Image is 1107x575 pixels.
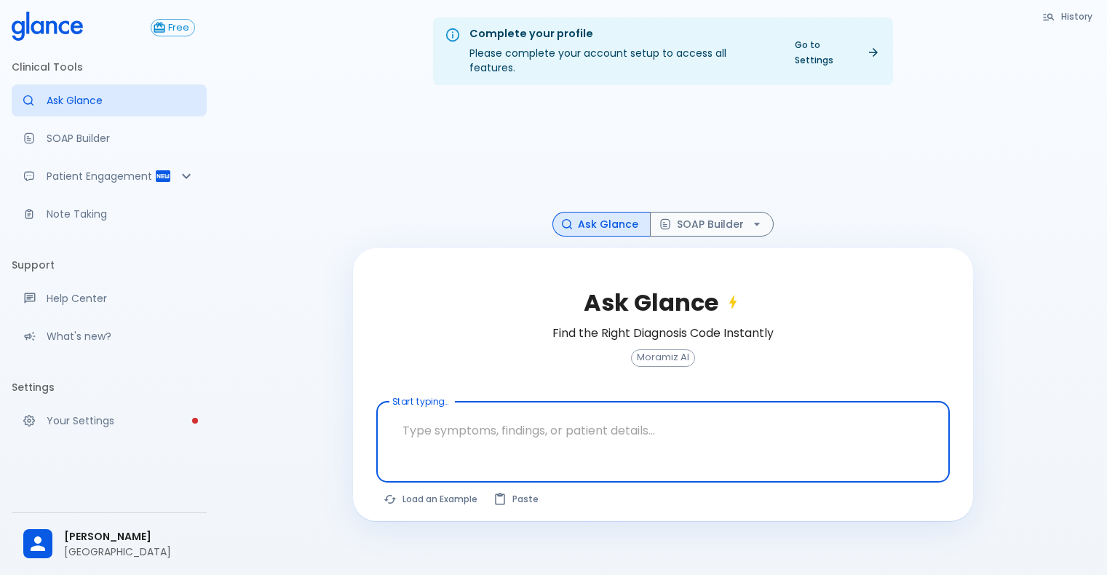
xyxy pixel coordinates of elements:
[47,169,154,183] p: Patient Engagement
[47,207,195,221] p: Note Taking
[12,320,207,352] div: Recent updates and feature releases
[584,289,742,317] h2: Ask Glance
[12,49,207,84] li: Clinical Tools
[786,34,887,71] a: Go to Settings
[64,529,195,544] span: [PERSON_NAME]
[47,131,195,146] p: SOAP Builder
[47,413,195,428] p: Your Settings
[12,282,207,314] a: Get help from our support team
[12,122,207,154] a: Docugen: Compose a clinical documentation in seconds
[163,23,194,33] span: Free
[1035,6,1101,27] button: History
[469,22,774,81] div: Please complete your account setup to access all features.
[469,26,774,42] div: Complete your profile
[12,405,207,437] a: Please complete account setup
[12,370,207,405] li: Settings
[12,519,207,569] div: [PERSON_NAME][GEOGRAPHIC_DATA]
[552,323,774,344] h6: Find the Right Diagnosis Code Instantly
[650,212,774,237] button: SOAP Builder
[392,395,448,408] label: Start typing...
[151,19,195,36] button: Free
[552,212,651,237] button: Ask Glance
[376,488,486,509] button: Load a random example
[486,488,547,509] button: Paste from clipboard
[12,84,207,116] a: Moramiz: Find ICD10AM codes instantly
[12,160,207,192] div: Patient Reports & Referrals
[47,291,195,306] p: Help Center
[47,93,195,108] p: Ask Glance
[12,247,207,282] li: Support
[151,19,207,36] a: Click to view or change your subscription
[12,198,207,230] a: Advanced note-taking
[632,352,694,363] span: Moramiz AI
[47,329,195,344] p: What's new?
[64,544,195,559] p: [GEOGRAPHIC_DATA]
